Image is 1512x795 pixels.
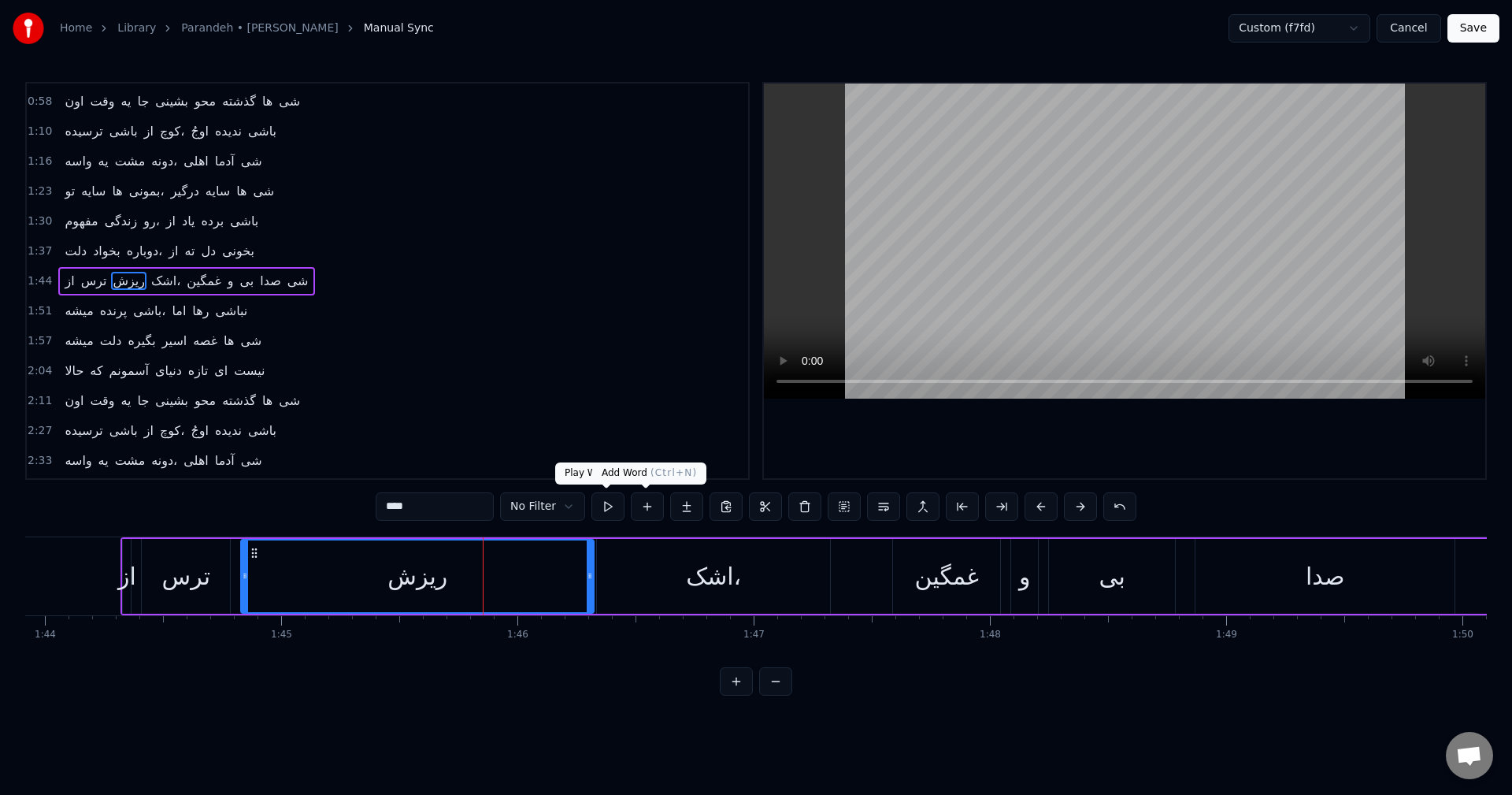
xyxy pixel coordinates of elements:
[150,152,179,170] span: دونه،
[35,629,56,641] div: 1:44
[28,393,52,409] span: 2:11
[108,362,150,380] span: آسمونم
[28,363,52,379] span: 2:04
[111,272,146,290] span: ریزش
[28,303,52,319] span: 1:51
[220,242,256,260] span: بخونی
[108,422,139,440] span: باشی
[63,272,76,290] span: از
[63,152,93,170] span: واسه
[125,242,164,260] span: دوباره،
[136,92,151,110] span: جا
[169,182,201,200] span: درگیر
[113,451,147,470] span: مشت
[204,182,232,200] span: سایه
[277,92,302,110] span: شی
[167,242,180,260] span: از
[63,332,94,350] span: میشه
[261,392,274,410] span: ها
[117,20,156,36] a: Library
[743,629,765,641] div: 1:47
[142,212,161,230] span: رو،
[28,154,52,169] span: 1:16
[246,422,278,440] span: باشی
[63,392,85,410] span: اون
[182,152,210,170] span: اهلی
[136,392,151,410] span: جا
[60,20,434,36] nav: breadcrumb
[154,392,190,410] span: بشینی
[150,451,179,470] span: دونه،
[63,182,76,200] span: تو
[239,332,263,350] span: شی
[592,463,706,485] div: Add Word
[189,122,210,140] span: اوجُ
[162,559,211,594] div: ترس
[180,212,196,230] span: یاد
[108,122,139,140] span: باشی
[213,122,243,140] span: ندیده
[228,212,260,230] span: باشی
[1447,14,1499,43] button: Save
[63,451,93,470] span: واسه
[1452,629,1473,641] div: 1:50
[261,92,274,110] span: ها
[181,20,338,36] a: Parandeh • [PERSON_NAME]
[239,272,256,290] span: بی
[185,272,222,290] span: غمگین
[28,423,52,439] span: 2:27
[213,451,236,470] span: آدما
[220,92,258,110] span: گذشته
[1377,14,1440,43] button: Cancel
[213,422,243,440] span: ندیده
[63,92,85,110] span: اون
[103,212,139,230] span: زندگی
[507,629,528,641] div: 1:46
[97,152,110,170] span: یه
[1019,559,1031,594] div: و
[126,332,157,350] span: بگیره
[183,242,196,260] span: ته
[222,332,235,350] span: ها
[63,302,94,320] span: میشه
[650,467,697,478] span: ( Ctrl+N )
[13,13,44,44] img: youka
[158,422,186,440] span: کوچ،
[1306,559,1345,594] div: صدا
[60,20,92,36] a: Home
[271,629,292,641] div: 1:45
[1099,559,1125,594] div: بی
[28,453,52,469] span: 2:33
[246,122,278,140] span: باشی
[63,422,104,440] span: ترسیده
[28,124,52,139] span: 1:10
[98,332,124,350] span: دلت
[191,332,219,350] span: غصه
[193,92,217,110] span: محو
[158,122,186,140] span: کوچ،
[239,451,264,470] span: شی
[258,272,282,290] span: صدا
[387,559,447,594] div: ریزش
[161,332,189,350] span: اسیر
[1216,629,1237,641] div: 1:49
[213,302,249,320] span: نباشی
[915,559,980,594] div: غمگین
[88,362,104,380] span: که
[191,302,210,320] span: رها
[193,392,217,410] span: محو
[980,629,1001,641] div: 1:48
[182,451,210,470] span: اهلی
[113,152,147,170] span: مشت
[132,302,167,320] span: باشی،
[98,302,129,320] span: پرنده
[143,422,155,440] span: از
[150,272,182,290] span: اشک،
[226,272,235,290] span: و
[187,362,209,380] span: تازه
[118,559,136,594] div: از
[154,362,183,380] span: دنیای
[213,152,236,170] span: آدما
[220,392,258,410] span: گذشته
[63,362,85,380] span: حالا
